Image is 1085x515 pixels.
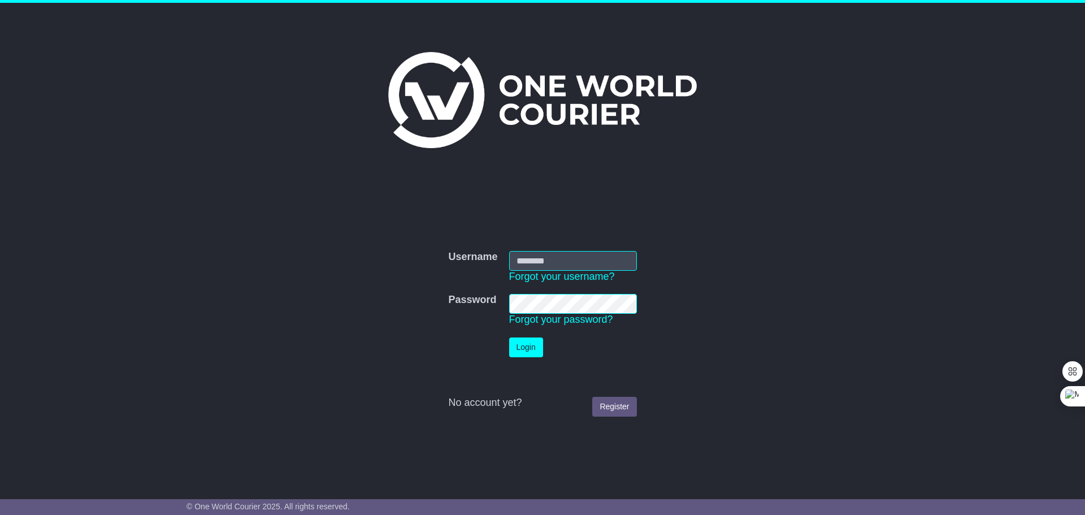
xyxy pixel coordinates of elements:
[592,397,636,417] a: Register
[509,271,615,282] a: Forgot your username?
[186,502,350,511] span: © One World Courier 2025. All rights reserved.
[448,397,636,409] div: No account yet?
[448,251,497,263] label: Username
[448,294,496,306] label: Password
[509,337,543,357] button: Login
[388,52,697,148] img: One World
[509,314,613,325] a: Forgot your password?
